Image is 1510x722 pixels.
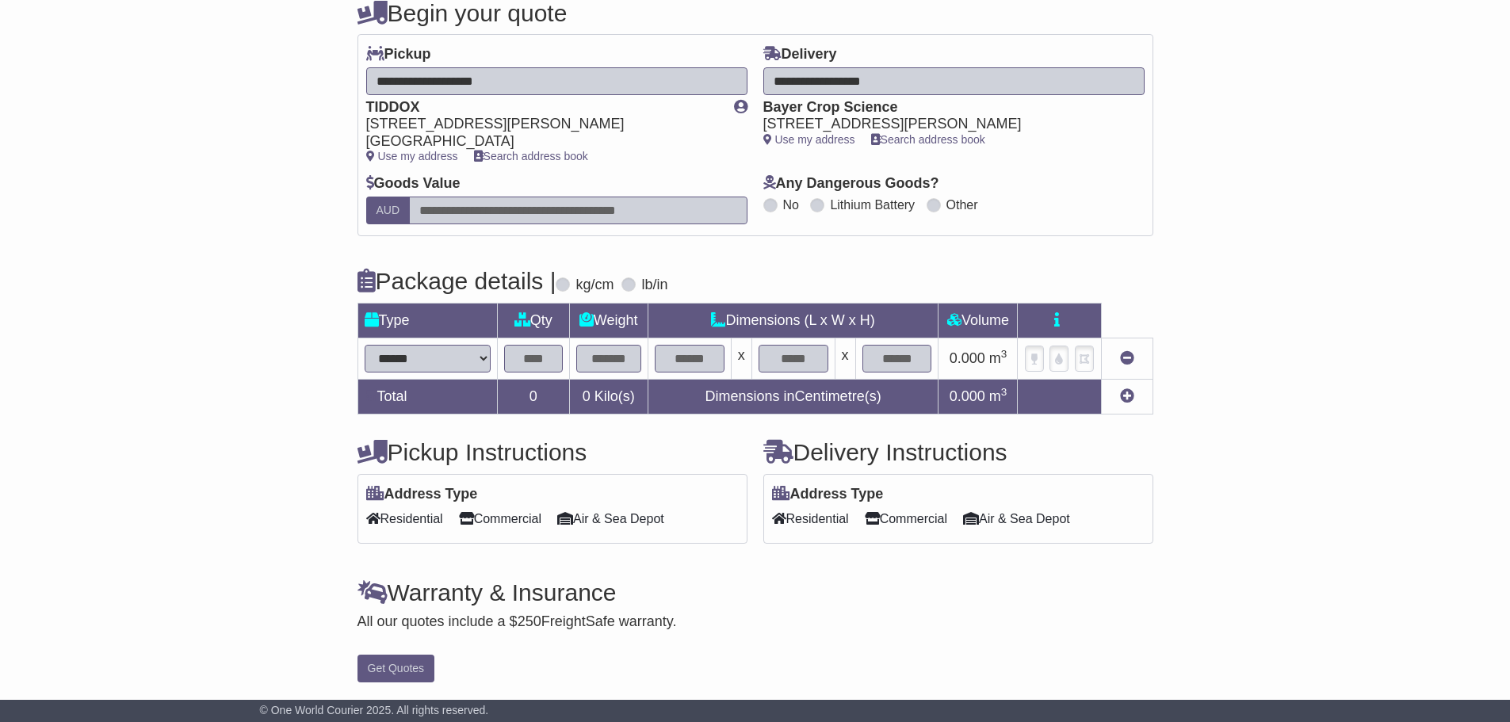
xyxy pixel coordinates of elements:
label: Other [946,197,978,212]
a: Use my address [366,150,458,162]
td: Kilo(s) [569,379,648,414]
td: Total [357,379,497,414]
label: Address Type [366,486,478,503]
label: Goods Value [366,175,461,193]
span: Air & Sea Depot [557,506,664,531]
span: 250 [518,613,541,629]
span: 0.000 [950,388,985,404]
td: Weight [569,303,648,338]
label: Any Dangerous Goods? [763,175,939,193]
span: m [989,350,1007,366]
label: No [783,197,799,212]
sup: 3 [1001,386,1007,398]
td: Qty [497,303,569,338]
span: Air & Sea Depot [963,506,1070,531]
span: Commercial [459,506,541,531]
h4: Delivery Instructions [763,439,1153,465]
span: 0 [583,388,591,404]
div: [STREET_ADDRESS][PERSON_NAME] [763,116,1129,133]
label: Delivery [763,46,837,63]
a: Use my address [763,133,855,146]
td: x [835,338,855,379]
div: [GEOGRAPHIC_DATA] [366,133,718,151]
sup: 3 [1001,348,1007,360]
a: Search address book [871,133,985,146]
h4: Pickup Instructions [357,439,747,465]
label: AUD [366,197,411,224]
td: Dimensions (L x W x H) [648,303,938,338]
div: TIDDOX [366,99,718,117]
a: Add new item [1120,388,1134,404]
span: © One World Courier 2025. All rights reserved. [260,704,489,716]
div: [STREET_ADDRESS][PERSON_NAME] [366,116,718,133]
span: 0.000 [950,350,985,366]
div: Bayer Crop Science [763,99,1129,117]
a: Search address book [474,150,588,162]
span: Residential [772,506,849,531]
label: Lithium Battery [830,197,915,212]
td: Type [357,303,497,338]
button: Get Quotes [357,655,435,682]
span: Commercial [865,506,947,531]
label: kg/cm [575,277,614,294]
h4: Package details | [357,268,556,294]
label: lb/in [641,277,667,294]
a: Remove this item [1120,350,1134,366]
div: All our quotes include a $ FreightSafe warranty. [357,613,1153,631]
td: Volume [938,303,1018,338]
label: Address Type [772,486,884,503]
td: 0 [497,379,569,414]
span: Residential [366,506,443,531]
label: Pickup [366,46,431,63]
h4: Warranty & Insurance [357,579,1153,605]
span: m [989,388,1007,404]
td: x [731,338,751,379]
td: Dimensions in Centimetre(s) [648,379,938,414]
